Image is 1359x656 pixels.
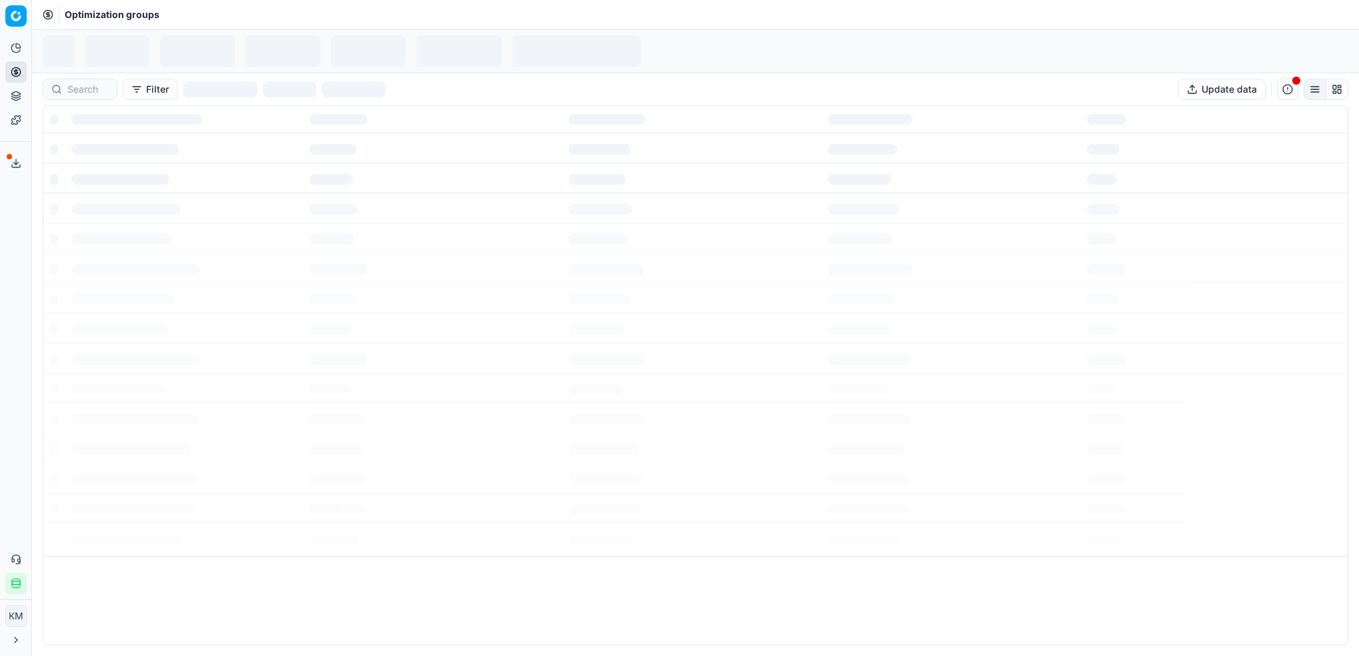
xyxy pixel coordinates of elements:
[5,605,27,627] button: КM
[67,83,109,96] input: Search
[1178,79,1266,100] button: Update data
[123,79,177,100] button: Filter
[65,8,159,21] nav: breadcrumb
[65,8,159,21] span: Optimization groups
[6,606,26,626] span: КM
